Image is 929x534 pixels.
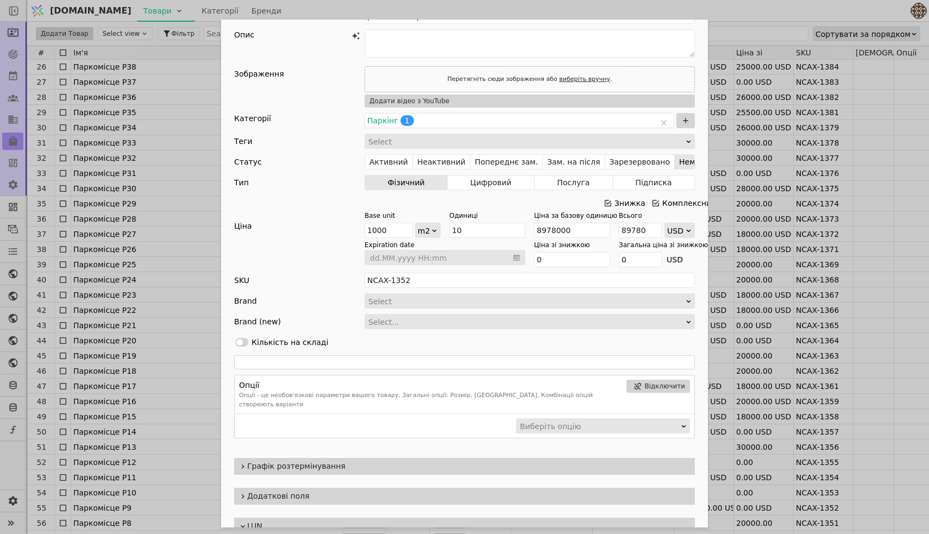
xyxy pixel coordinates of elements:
div: m2 [418,223,431,238]
div: Expiration date [365,240,434,250]
a: виберіть вручну [559,76,610,83]
div: Зображення [234,66,284,81]
div: Тип [234,175,249,190]
button: Відключити [626,380,690,393]
div: Виберіть опцію [520,419,679,434]
div: Кількість на складі [252,337,328,348]
div: Brand [234,293,257,309]
span: Паркінг [367,115,398,126]
div: Brand (new) [234,314,281,329]
button: Немає [675,154,708,169]
div: Категорії [234,113,365,128]
button: Підписка [613,175,694,190]
div: Base unit [365,211,434,221]
div: Select... [368,315,684,330]
svg: close [661,120,667,126]
button: Додати відео з YouTube [365,95,695,108]
div: Ціна [234,221,365,267]
div: Одиниці [449,211,519,221]
div: Знижка [614,196,645,211]
div: Всього [619,211,688,221]
div: Статус [234,154,262,169]
div: SKU [234,273,249,288]
span: Додаткові поля [247,491,691,502]
button: Послуга [535,175,613,190]
div: usd [664,252,695,267]
div: USD [667,223,685,238]
span: Clear [661,117,667,128]
button: Зам. на після [543,154,605,169]
p: Опції - це необов'язкові параметри вашого товару. Загальні опції: Розмір, [GEOGRAPHIC_DATA]. Комб... [239,391,622,409]
span: Графік розтермінування [247,461,691,472]
div: Теги [234,134,253,149]
button: Попереднє зам. [470,154,543,169]
span: LUN [247,520,691,532]
h3: Опції [239,380,622,391]
button: Неактивний [413,154,470,169]
span: Паркінг [367,116,398,125]
div: Ціна за базову одиницю [534,211,604,221]
button: Активний [365,154,413,169]
span: 1 [400,115,414,126]
div: Опис [234,29,349,41]
button: Фізичний [365,175,448,190]
div: Ціна зі знижкою [534,240,604,250]
svg: calendar [513,252,520,263]
button: Цифровий [448,175,535,190]
div: Add Opportunity [221,20,708,527]
div: Загальна ціна зі знижкою [619,240,688,250]
div: Select [368,294,684,309]
div: Комплексний [662,196,716,211]
button: Зарезервовано [605,154,675,169]
div: Перетягніть сюди зображення або . [444,72,615,86]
